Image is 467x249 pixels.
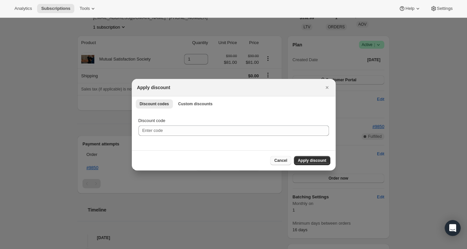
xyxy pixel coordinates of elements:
h2: Apply discount [137,84,170,91]
button: Apply discount [294,156,330,165]
span: Analytics [14,6,32,11]
button: Subscriptions [37,4,74,13]
span: Settings [437,6,453,11]
div: Discount codes [132,111,336,150]
span: Help [405,6,414,11]
button: Tools [76,4,100,13]
button: Custom discounts [174,99,217,109]
button: Close [322,83,332,92]
button: Help [395,4,425,13]
button: Discount codes [136,99,173,109]
span: Discount codes [140,101,169,107]
div: Open Intercom Messenger [445,220,460,236]
button: Analytics [11,4,36,13]
button: Cancel [270,156,291,165]
span: Custom discounts [178,101,213,107]
span: Cancel [274,158,287,163]
span: Discount code [138,118,165,123]
span: Tools [80,6,90,11]
button: Settings [426,4,456,13]
span: Subscriptions [41,6,70,11]
span: Apply discount [298,158,326,163]
input: Enter code [138,125,329,136]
